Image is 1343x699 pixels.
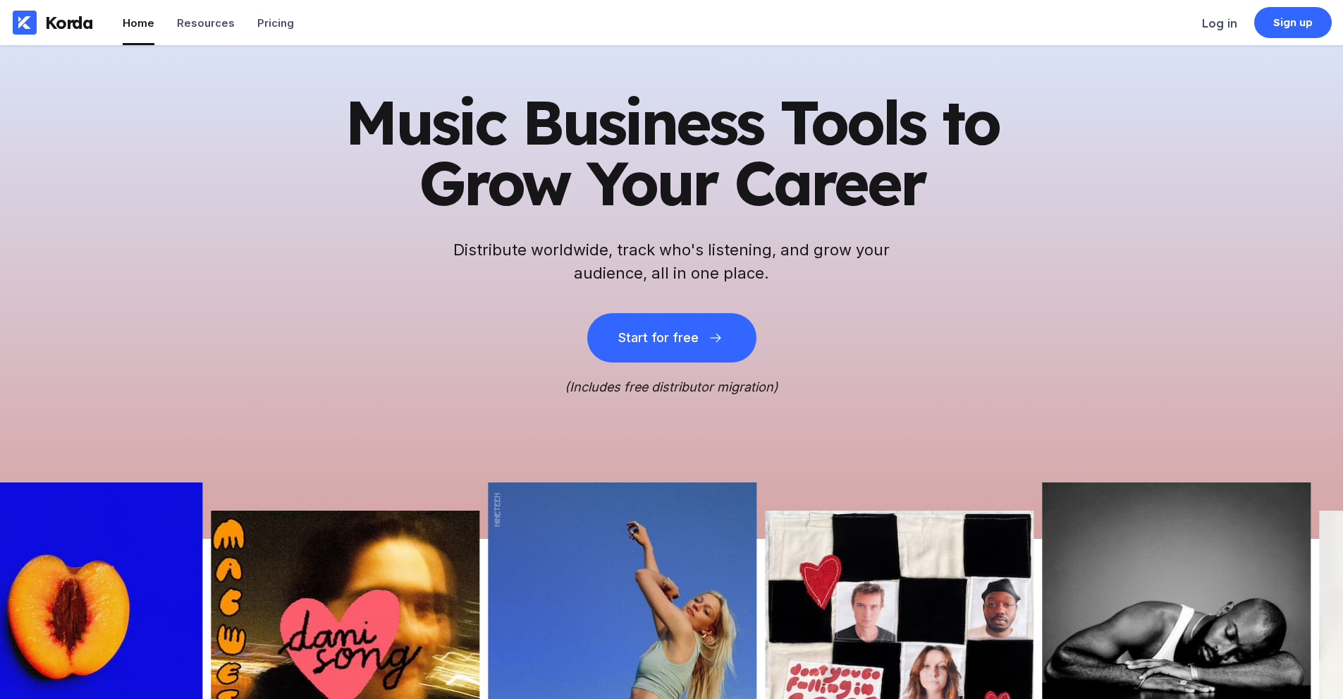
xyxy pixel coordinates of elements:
[257,16,294,30] div: Pricing
[326,92,1017,213] h1: Music Business Tools to Grow Your Career
[565,379,778,394] i: (Includes free distributor migration)
[123,16,154,30] div: Home
[1202,16,1237,30] div: Log in
[618,331,699,345] div: Start for free
[587,313,756,363] button: Start for free
[446,238,897,285] h2: Distribute worldwide, track who's listening, and grow your audience, all in one place.
[177,16,235,30] div: Resources
[1273,16,1313,30] div: Sign up
[45,12,93,33] div: Korda
[1254,7,1332,38] a: Sign up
